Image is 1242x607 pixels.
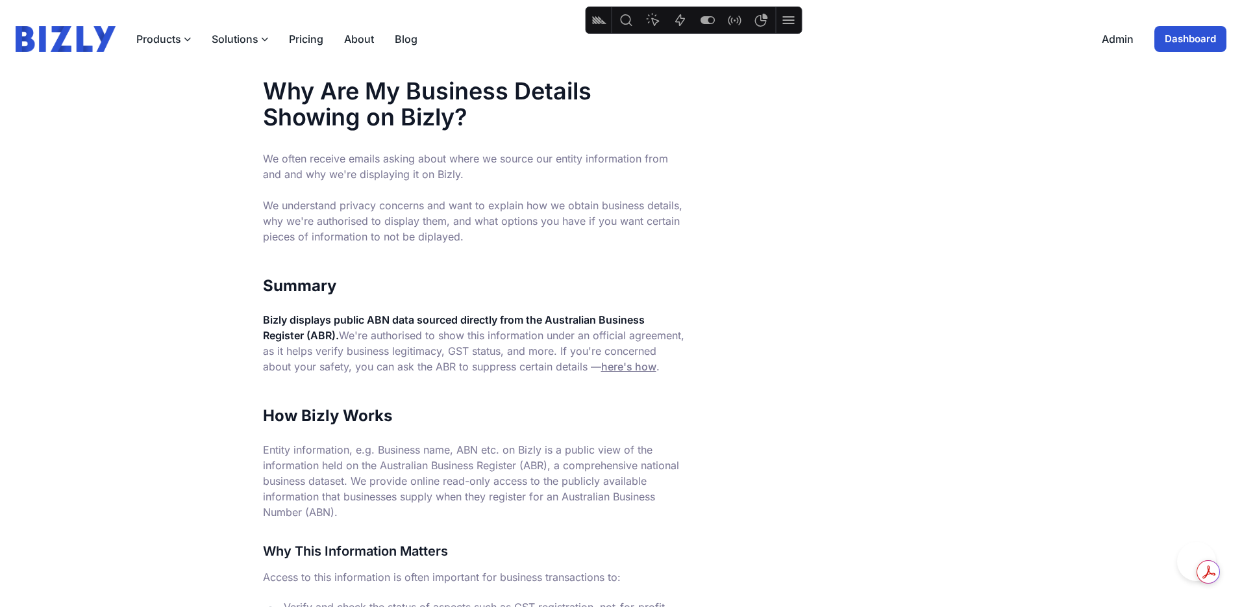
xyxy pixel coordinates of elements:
[212,31,268,47] button: Solutions
[263,276,685,296] h2: Summary
[263,541,685,562] h3: Why This Information Matters
[1154,26,1226,52] a: Dashboard
[289,31,323,47] a: Pricing
[1177,542,1216,581] iframe: Toggle Customer Support
[263,312,685,374] p: We're authorised to show this information under an official agreement, as it helps verify busines...
[344,31,374,47] a: About
[601,360,656,373] a: here's how
[263,78,685,130] h1: Why Are My Business Details Showing on Bizly?
[263,151,685,244] p: We often receive emails asking about where we source our entity information from and and why we'r...
[263,442,685,520] p: Entity information, e.g. Business name, ABN etc. on Bizly is a public view of the information hel...
[263,313,645,342] strong: Bizly displays public ABN data sourced directly from the Australian Business Register (ABR).
[263,569,685,585] p: Access to this information is often important for business transactions to:
[263,406,685,426] h2: How Bizly Works
[136,31,191,47] button: Products
[395,31,417,47] a: Blog
[1102,31,1134,47] a: Admin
